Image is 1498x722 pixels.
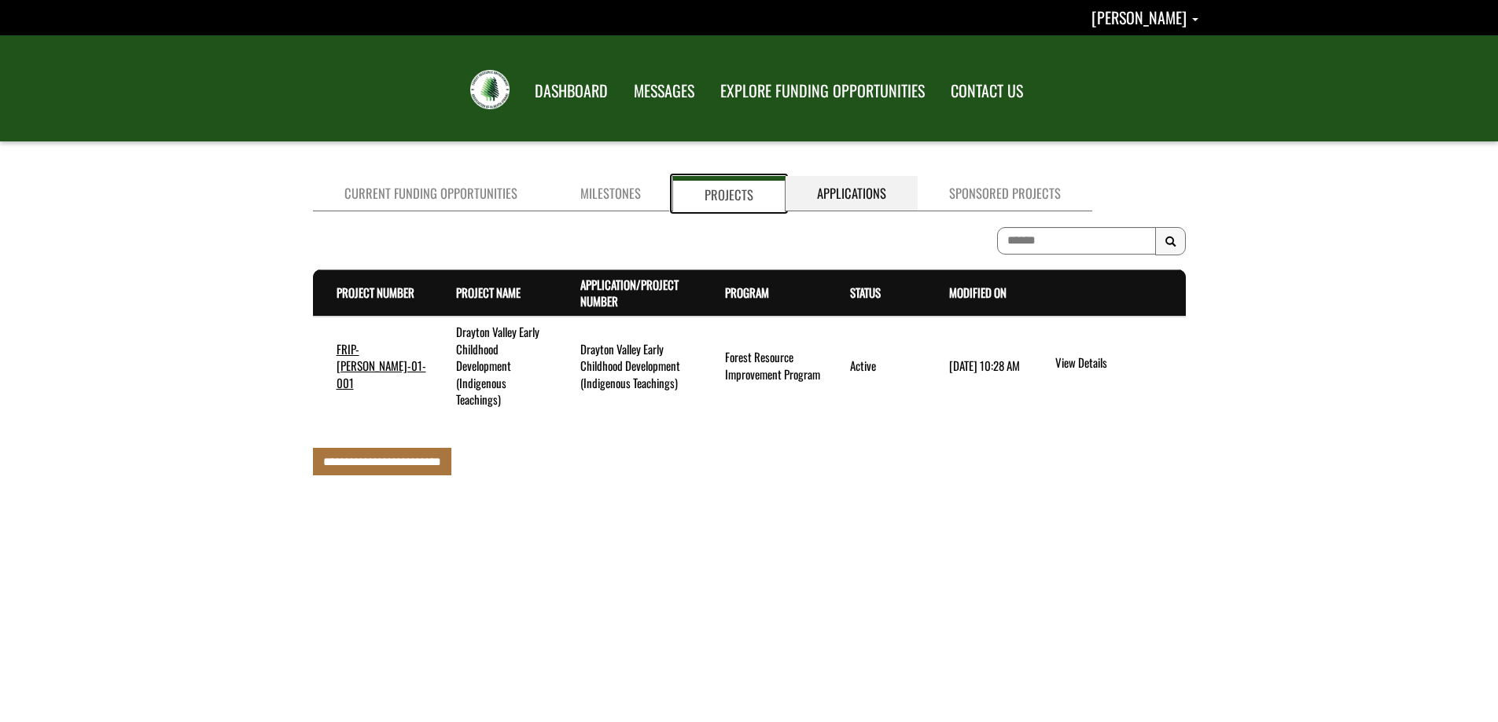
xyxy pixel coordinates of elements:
[997,227,1156,255] input: To search on partial text, use the asterisk (*) wildcard character.
[470,70,510,109] img: FRIAA Submissions Portal
[850,284,881,301] a: Status
[949,357,1020,374] time: [DATE] 10:28 AM
[521,67,1035,111] nav: Main Navigation
[456,284,521,301] a: Project Name
[1155,227,1186,255] button: Search Results
[313,317,432,414] td: FRIP-DRAY-01-001
[918,176,1092,211] a: Sponsored Projects
[523,71,620,111] a: DASHBOARD
[549,176,672,211] a: Milestones
[672,176,786,211] a: Projects
[826,317,926,414] td: Active
[926,317,1030,414] td: 5/8/2025 10:28 AM
[557,317,701,414] td: Drayton Valley Early Childhood Development (Indigenous Teachings)
[725,284,769,301] a: Program
[1029,317,1185,414] td: action menu
[1091,5,1198,29] a: Bernice Taylor
[939,71,1035,111] a: CONTACT US
[337,284,414,301] a: Project Number
[949,284,1007,301] a: Modified On
[786,176,918,211] a: Applications
[1091,5,1187,29] span: [PERSON_NAME]
[1029,269,1185,317] th: Actions
[313,176,549,211] a: Current Funding Opportunities
[337,340,426,391] a: FRIP-[PERSON_NAME]-01-001
[622,71,706,111] a: MESSAGES
[709,71,937,111] a: EXPLORE FUNDING OPPORTUNITIES
[580,276,679,310] a: Application/Project Number
[701,317,826,414] td: Forest Resource Improvement Program
[1055,354,1179,373] a: View details
[432,317,557,414] td: Drayton Valley Early Childhood Development (Indigenous Teachings)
